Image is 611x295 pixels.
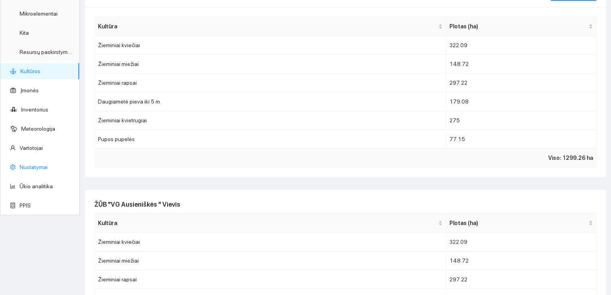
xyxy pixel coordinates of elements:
[446,214,597,233] th: this column's title is Plotas (ha),this column is sortable
[20,87,39,94] a: Įmonės
[548,153,593,162] span: Viso: 1299.26 ha
[21,126,55,132] a: Meteorologija
[446,130,597,149] td: 77.15
[95,130,446,149] td: Pupos pupelės
[20,68,40,74] a: Kultūros
[95,55,446,74] td: Žieminiai miežiai
[95,111,446,130] td: Žieminiai kvietrugiai
[95,233,446,251] td: Žieminiai kviečiai
[446,17,597,36] th: this column's title is Plotas (ha),this column is sortable
[446,233,597,251] td: 322.09
[21,106,48,113] a: Inventorius
[95,270,446,289] td: Žieminiai rapsai
[95,214,446,233] th: this column's title is Kultūra,this column is sortable
[95,251,446,270] td: Žieminiai miežiai
[449,22,587,31] span: Plotas (ha)
[449,219,587,227] span: Plotas (ha)
[20,10,58,17] a: Mikroelementai
[95,92,446,111] td: Daugiametė pieva iki 5 m.
[94,199,597,209] h2: ŽŪB "VG Ausieniškės " Vievis
[446,55,597,74] td: 148.72
[20,164,48,170] a: Nustatymai
[20,145,43,151] a: Vartotojai
[20,202,31,209] a: PPIS
[98,22,437,31] span: Kultūra
[95,17,446,36] th: this column's title is Kultūra,this column is sortable
[446,74,597,92] td: 297.22
[20,49,74,55] a: Resursų paskirstymas
[95,36,446,55] td: Žieminiai kviečiai
[20,30,29,36] a: Kita
[20,183,53,189] a: Ūkio analitika
[98,219,437,227] span: Kultūra
[446,111,597,130] td: 275
[446,270,597,289] td: 297.22
[446,36,597,55] td: 322.09
[446,251,597,270] td: 148.72
[446,92,597,111] td: 179.08
[95,74,446,92] td: Žieminiai rapsai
